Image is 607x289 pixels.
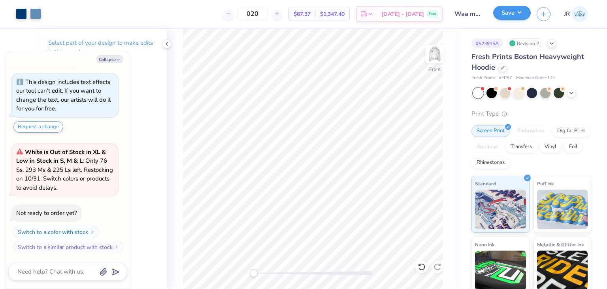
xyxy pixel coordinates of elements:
[48,38,154,57] p: Select part of your design to make edits in this panel
[294,10,311,18] span: $67.37
[96,55,123,63] button: Collapse
[537,179,554,188] span: Puff Ink
[475,240,494,249] span: Neon Ink
[429,66,441,73] div: Front
[475,190,526,229] img: Standard
[512,125,550,137] div: Embroidery
[16,148,106,165] strong: White is Out of Stock in XL & Low in Stock in S, M & L
[250,269,258,277] div: Accessibility label
[564,141,582,153] div: Foil
[471,109,591,118] div: Print Type
[114,245,119,249] img: Switch to a similar product with stock
[475,179,496,188] span: Standard
[13,121,63,133] button: Request a change
[539,141,562,153] div: Vinyl
[516,75,556,82] span: Minimum Order: 12 +
[471,125,510,137] div: Screen Print
[471,38,503,48] div: # 523915A
[560,6,591,22] a: JR
[499,75,512,82] span: # FP87
[237,7,268,21] input: – –
[13,226,99,238] button: Switch to a color with stock
[13,241,123,253] button: Switch to a similar product with stock
[471,75,495,82] span: Fresh Prints
[16,209,77,217] div: Not ready to order yet?
[471,52,584,72] span: Fresh Prints Boston Heavyweight Hoodie
[507,38,543,48] div: Revision 2
[16,78,111,113] div: This design includes text effects our tool can't edit. If you want to change the text, our artist...
[16,148,113,192] span: : Only 76 Ss, 293 Ms & 225 Ls left. Restocking on 10/31. Switch colors or products to avoid delays.
[471,141,503,153] div: Applique
[471,157,510,169] div: Rhinestones
[552,125,590,137] div: Digital Print
[493,6,531,20] button: Save
[505,141,537,153] div: Transfers
[537,240,584,249] span: Metallic & Glitter Ink
[90,230,94,234] img: Switch to a color with stock
[564,10,570,19] span: JR
[537,190,588,229] img: Puff Ink
[572,6,588,22] img: Joshua Ryan Almeida
[320,10,345,18] span: $1,347.40
[429,11,436,17] span: Free
[449,6,487,22] input: Untitled Design
[381,10,424,18] span: [DATE] - [DATE]
[427,46,443,62] img: Front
